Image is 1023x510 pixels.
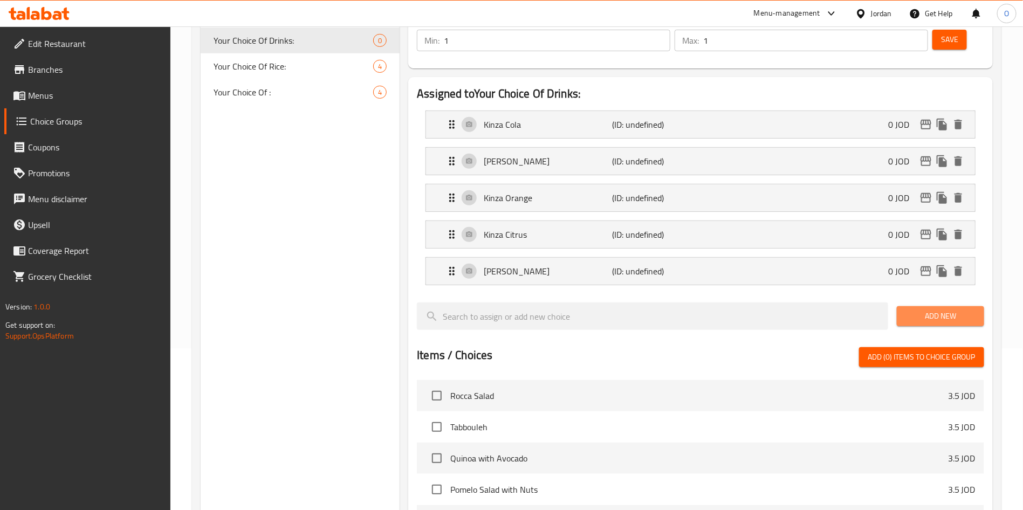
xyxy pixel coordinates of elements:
div: Menu-management [754,7,820,20]
button: Add (0) items to choice group [859,347,984,367]
li: Expand [417,253,984,290]
p: Kinza Cola [484,118,612,131]
p: (ID: undefined) [613,155,698,168]
span: Your Choice Of : [214,86,373,99]
a: Upsell [4,212,171,238]
div: Your Choice Of Rice:4 [201,53,400,79]
li: Expand [417,216,984,253]
button: delete [950,226,966,243]
span: Choice Groups [30,115,162,128]
li: Expand [417,180,984,216]
span: 4 [374,87,386,98]
div: Expand [426,111,975,138]
div: Choices [373,86,387,99]
span: Branches [28,63,162,76]
p: Max: [682,34,699,47]
span: Coverage Report [28,244,162,257]
a: Choice Groups [4,108,171,134]
div: Jordan [871,8,892,19]
span: Coupons [28,141,162,154]
p: [PERSON_NAME] [484,265,612,278]
button: delete [950,263,966,279]
a: Promotions [4,160,171,186]
button: Save [932,30,967,50]
div: Your Choice Of Drinks:0 [201,27,400,53]
a: Coupons [4,134,171,160]
button: duplicate [934,190,950,206]
p: 0 JOD [888,155,918,168]
button: duplicate [934,263,950,279]
button: edit [918,263,934,279]
p: (ID: undefined) [613,265,698,278]
button: Add New [897,306,984,326]
a: Grocery Checklist [4,264,171,290]
p: 3.5 JOD [948,483,976,496]
span: Select choice [425,416,448,438]
div: Choices [373,34,387,47]
a: Menu disclaimer [4,186,171,212]
p: Min: [424,34,440,47]
button: duplicate [934,226,950,243]
span: Your Choice Of Rice: [214,60,373,73]
p: Kinza Citrus [484,228,612,241]
p: 0 JOD [888,265,918,278]
span: Select choice [425,447,448,470]
div: Your Choice Of :4 [201,79,400,105]
div: Expand [426,258,975,285]
div: Choices [373,60,387,73]
span: Quinoa with Avocado [450,452,948,465]
a: Support.OpsPlatform [5,329,74,343]
input: search [417,302,888,330]
span: Tabbouleh [450,421,948,433]
button: delete [950,116,966,133]
li: Expand [417,143,984,180]
span: Your Choice Of Drinks: [214,34,373,47]
p: 3.5 JOD [948,452,976,465]
button: delete [950,190,966,206]
p: 3.5 JOD [948,389,976,402]
span: Get support on: [5,318,55,332]
span: Menu disclaimer [28,192,162,205]
button: edit [918,190,934,206]
p: 0 JOD [888,191,918,204]
p: 0 JOD [888,228,918,241]
button: edit [918,153,934,169]
span: Promotions [28,167,162,180]
h2: Assigned to Your Choice Of Drinks: [417,86,984,102]
span: Select choice [425,478,448,501]
a: Coverage Report [4,238,171,264]
p: [PERSON_NAME] [484,155,612,168]
div: Expand [426,184,975,211]
a: Branches [4,57,171,82]
span: 0 [374,36,386,46]
span: Version: [5,300,32,314]
p: (ID: undefined) [613,191,698,204]
span: O [1004,8,1009,19]
span: Grocery Checklist [28,270,162,283]
li: Expand [417,106,984,143]
span: Save [941,33,958,46]
span: Rocca Salad [450,389,948,402]
span: Add (0) items to choice group [868,350,976,364]
p: (ID: undefined) [613,118,698,131]
span: Edit Restaurant [28,37,162,50]
button: duplicate [934,153,950,169]
p: (ID: undefined) [613,228,698,241]
div: Expand [426,221,975,248]
span: 4 [374,61,386,72]
p: 0 JOD [888,118,918,131]
span: Pomelo Salad with Nuts [450,483,948,496]
span: Menus [28,89,162,102]
h2: Items / Choices [417,347,492,363]
button: delete [950,153,966,169]
p: 3.5 JOD [948,421,976,433]
a: Menus [4,82,171,108]
p: Kinza Orange [484,191,612,204]
span: Upsell [28,218,162,231]
button: edit [918,116,934,133]
span: Select choice [425,384,448,407]
button: edit [918,226,934,243]
div: Expand [426,148,975,175]
a: Edit Restaurant [4,31,171,57]
span: Add New [905,309,976,323]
